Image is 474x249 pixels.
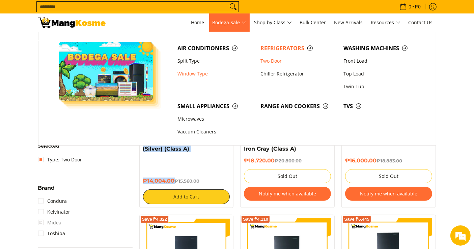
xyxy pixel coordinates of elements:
[175,178,200,184] del: ₱15,560.00
[331,13,366,32] a: New Arrivals
[174,100,257,113] a: Small Appliances
[38,196,67,207] a: Condura
[344,217,369,221] span: Save ₱6,445
[340,67,423,80] a: Top Load
[257,100,340,113] a: Range and Cookers
[38,185,55,196] summary: Open
[371,19,400,27] span: Resources
[174,113,257,126] a: Microwaves
[340,80,423,93] a: Twin Tub
[300,19,326,26] span: Bulk Center
[257,67,340,80] a: Chiller Refrigerator
[345,169,432,183] button: Sold Out
[340,42,423,55] a: Washing Machines
[275,158,302,163] del: ₱20,800.00
[257,55,340,67] a: Two Door
[405,13,436,32] a: Contact Us
[334,19,363,26] span: New Arrivals
[343,102,420,111] span: TVs
[209,13,250,32] a: Bodega Sale
[38,207,71,217] a: Kelvinator
[345,187,432,201] button: Notify me when available
[38,154,82,165] a: Type: Two Door
[368,13,404,32] a: Resources
[408,4,413,9] span: 0
[188,13,208,32] a: Home
[38,217,62,228] span: Midea
[177,44,254,53] span: Air Conditioners
[111,3,127,20] div: Minimize live chat window
[340,55,423,67] a: Front Load
[340,100,423,113] a: TVs
[174,55,257,67] a: Split Type
[414,4,422,9] span: ₱0
[409,19,433,26] span: Contact Us
[251,13,295,32] a: Shop by Class
[174,67,257,80] a: Window Type
[177,102,254,111] span: Small Appliances
[39,79,93,147] span: We're online!
[377,158,402,163] del: ₱18,883.00
[38,228,65,239] a: Toshiba
[143,189,230,204] button: Add to Cart
[343,44,420,53] span: Washing Machines
[112,13,436,32] nav: Main Menu
[254,19,292,27] span: Shop by Class
[244,157,331,164] h6: ₱18,720.00
[143,178,230,184] h6: ₱14,004.00
[35,38,113,46] div: Chat with us now
[297,13,330,32] a: Bulk Center
[38,143,133,149] h6: Selected
[191,19,204,26] span: Home
[38,17,106,28] img: Bodega Sale Refrigerator l Mang Kosme: Home Appliances Warehouse Sale Two Door
[38,185,55,191] span: Brand
[244,169,331,183] button: Sold Out
[260,102,337,111] span: Range and Cookers
[59,42,153,101] img: Bodega Sale
[244,187,331,201] button: Notify me when available
[243,217,268,221] span: Save ₱4,110
[213,19,246,27] span: Bodega Sale
[142,217,167,221] span: Save ₱4,322
[260,44,337,53] span: Refrigerators
[174,126,257,138] a: Vaccum Cleaners
[345,157,432,164] h6: ₱16,000.00
[257,42,340,55] a: Refrigerators
[3,172,129,196] textarea: Type your message and hit 'Enter'
[174,42,257,55] a: Air Conditioners
[228,2,239,12] button: Search
[397,3,423,10] span: •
